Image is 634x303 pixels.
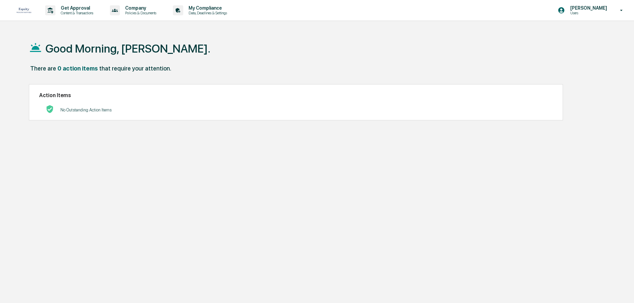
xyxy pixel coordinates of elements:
img: logo [16,7,32,14]
p: Company [120,5,160,11]
div: that require your attention. [99,65,171,72]
p: My Compliance [183,5,230,11]
p: No Outstanding Action Items [60,107,112,112]
p: [PERSON_NAME] [565,5,610,11]
p: Get Approval [55,5,97,11]
img: No Actions logo [46,105,54,113]
h1: Good Morning, [PERSON_NAME]. [45,42,210,55]
div: 0 action items [57,65,98,72]
p: Policies & Documents [120,11,160,15]
p: Data, Deadlines & Settings [183,11,230,15]
div: There are [30,65,56,72]
p: Users [565,11,610,15]
h2: Action Items [39,92,553,98]
p: Content & Transactions [55,11,97,15]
